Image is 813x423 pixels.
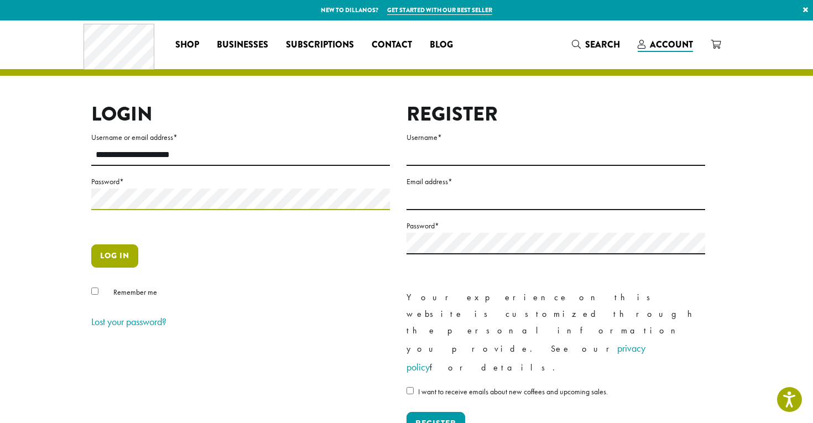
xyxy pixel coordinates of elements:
h2: Register [406,102,705,126]
label: Username or email address [91,130,390,144]
span: I want to receive emails about new coffees and upcoming sales. [418,387,608,396]
span: Search [585,38,620,51]
h2: Login [91,102,390,126]
span: Account [650,38,693,51]
span: Shop [175,38,199,52]
input: I want to receive emails about new coffees and upcoming sales. [406,387,414,394]
a: Search [563,35,629,54]
a: Get started with our best seller [387,6,492,15]
a: Shop [166,36,208,54]
a: Lost your password? [91,315,166,328]
label: Username [406,130,705,144]
span: Contact [372,38,412,52]
a: privacy policy [406,342,645,373]
span: Subscriptions [286,38,354,52]
label: Password [91,175,390,189]
span: Blog [430,38,453,52]
label: Email address [406,175,705,189]
label: Password [406,219,705,233]
span: Businesses [217,38,268,52]
span: Remember me [113,287,157,297]
button: Log in [91,244,138,268]
p: Your experience on this website is customized through the personal information you provide. See o... [406,289,705,377]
